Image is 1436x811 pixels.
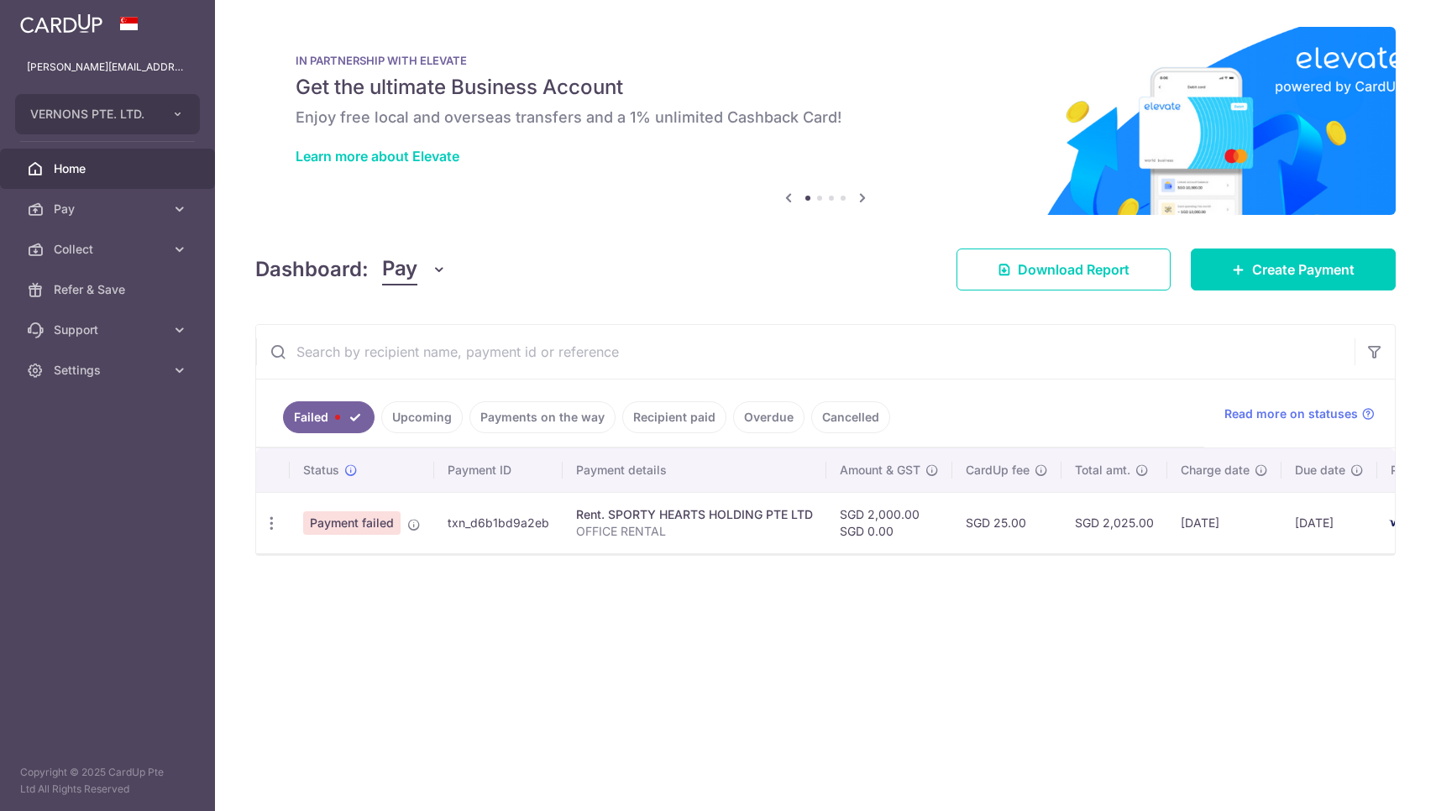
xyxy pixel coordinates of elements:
button: VERNONS PTE. LTD. [15,94,200,134]
a: Cancelled [811,401,890,433]
a: Learn more about Elevate [296,148,459,165]
span: Charge date [1181,462,1250,479]
td: SGD 2,025.00 [1061,492,1167,553]
td: txn_d6b1bd9a2eb [434,492,563,553]
a: Failed [283,401,375,433]
span: VERNONS PTE. LTD. [30,106,155,123]
a: Overdue [733,401,804,433]
h4: Dashboard: [255,254,369,285]
a: Payments on the way [469,401,616,433]
th: Payment ID [434,448,563,492]
h5: Get the ultimate Business Account [296,74,1355,101]
td: SGD 2,000.00 SGD 0.00 [826,492,952,553]
p: [PERSON_NAME][EMAIL_ADDRESS][DOMAIN_NAME] [27,59,188,76]
span: Total amt. [1075,462,1130,479]
span: Read more on statuses [1224,405,1358,422]
img: CardUp [20,13,102,34]
div: Rent. SPORTY HEARTS HOLDING PTE LTD [576,506,813,523]
td: [DATE] [1281,492,1377,553]
a: Create Payment [1191,249,1396,290]
span: Create Payment [1252,259,1355,280]
p: OFFICE RENTAL [576,523,813,540]
span: Download Report [1018,259,1129,280]
span: Home [54,160,165,177]
a: Read more on statuses [1224,405,1375,422]
span: Payment failed [303,511,401,535]
a: Recipient paid [622,401,726,433]
td: [DATE] [1167,492,1281,553]
span: CardUp fee [966,462,1030,479]
img: Renovation banner [255,27,1396,215]
span: Collect [54,241,165,258]
a: Upcoming [381,401,463,433]
img: Bank Card [1382,513,1416,533]
span: Due date [1295,462,1345,479]
td: SGD 25.00 [952,492,1061,553]
th: Payment details [563,448,826,492]
span: Status [303,462,339,479]
input: Search by recipient name, payment id or reference [256,325,1355,379]
span: Settings [54,362,165,379]
span: Support [54,322,165,338]
span: Pay [382,254,417,285]
span: Amount & GST [840,462,920,479]
span: Pay [54,201,165,217]
button: Pay [382,254,447,285]
h6: Enjoy free local and overseas transfers and a 1% unlimited Cashback Card! [296,107,1355,128]
p: IN PARTNERSHIP WITH ELEVATE [296,54,1355,67]
a: Download Report [956,249,1171,290]
span: Refer & Save [54,281,165,298]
